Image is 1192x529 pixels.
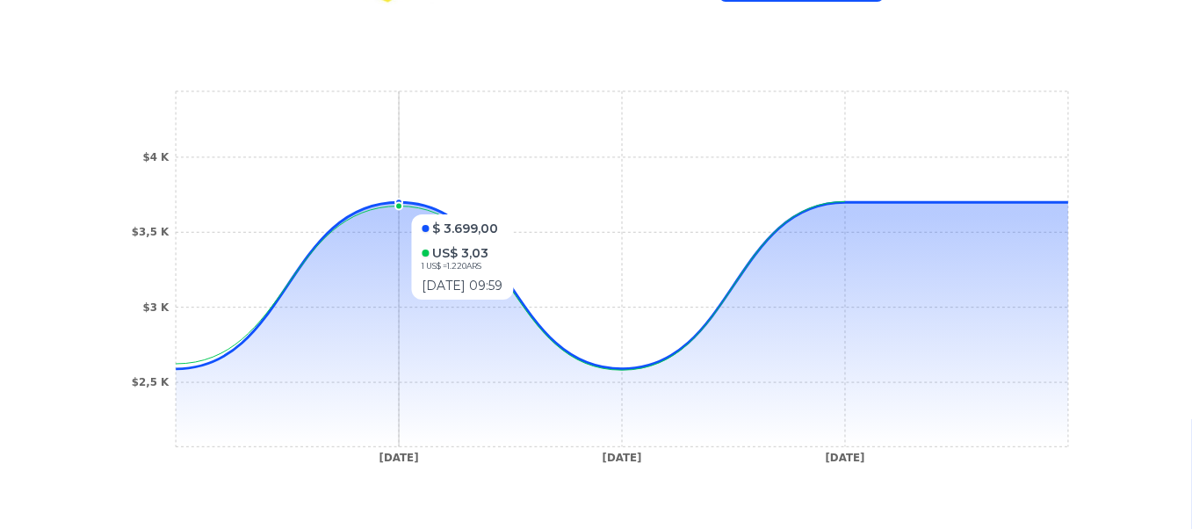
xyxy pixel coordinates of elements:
[142,151,170,163] tspan: $4 K
[132,227,170,239] tspan: $3,5 K
[603,452,642,464] tspan: [DATE]
[142,301,170,314] tspan: $3 K
[379,452,419,464] tspan: [DATE]
[132,376,170,388] tspan: $2,5 K
[826,452,865,464] tspan: [DATE]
